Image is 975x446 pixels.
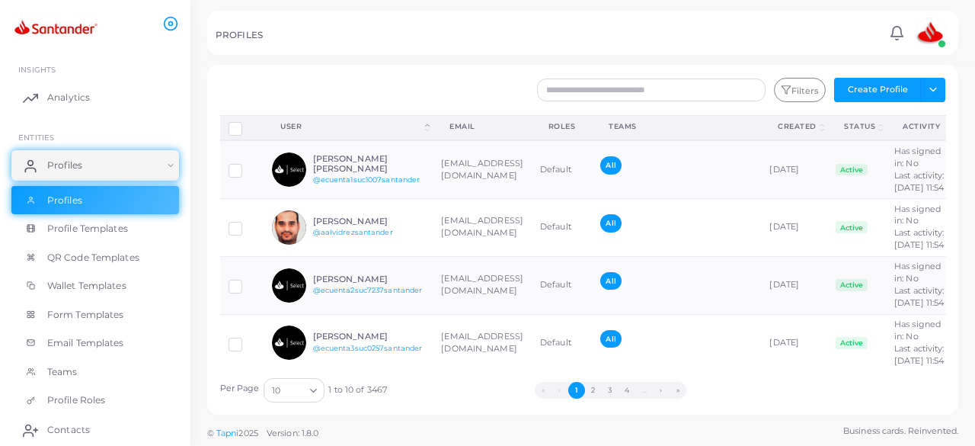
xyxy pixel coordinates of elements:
[220,383,260,395] label: Per Page
[272,152,306,187] img: avatar
[774,78,826,102] button: Filters
[894,261,941,284] span: Has signed in: No
[11,186,179,215] a: Profiles
[272,383,280,399] span: 10
[600,272,621,290] span: All
[47,393,105,407] span: Profile Roles
[911,18,950,48] a: avatar
[11,386,179,415] a: Profile Roles
[47,423,90,437] span: Contacts
[313,175,420,184] a: @ecuenta1suc1007santander
[532,256,593,314] td: Default
[532,199,593,257] td: Default
[18,133,54,142] span: ENTITIES
[11,82,179,113] a: Analytics
[778,121,817,132] div: Created
[903,121,940,132] div: activity
[238,427,257,440] span: 2025
[47,222,128,236] span: Profile Templates
[47,336,124,350] span: Email Templates
[47,251,139,265] span: QR Code Templates
[600,156,621,174] span: All
[834,78,921,102] button: Create Profile
[11,214,179,243] a: Profile Templates
[47,279,126,293] span: Wallet Templates
[272,210,306,245] img: avatar
[11,150,179,181] a: Profiles
[600,214,621,232] span: All
[761,199,827,257] td: [DATE]
[313,286,423,294] a: @ecuenta2suc7237santander
[602,382,619,399] button: Go to page 3
[216,30,263,40] h5: PROFILES
[216,428,239,438] a: Tapni
[653,382,670,399] button: Go to next page
[433,256,532,314] td: [EMAIL_ADDRESS][DOMAIN_NAME]
[11,329,179,358] a: Email Templates
[600,330,621,348] span: All
[894,285,945,308] span: Last activity: [DATE] 11:54
[894,146,941,168] span: Has signed in: No
[609,121,744,132] div: Teams
[548,121,576,132] div: Roles
[11,271,179,300] a: Wallet Templates
[11,358,179,387] a: Teams
[387,382,834,399] ul: Pagination
[894,204,941,226] span: Has signed in: No
[267,428,319,438] span: Version: 1.8.0
[894,319,941,342] span: Has signed in: No
[220,115,264,140] th: Row-selection
[532,140,593,198] td: Default
[585,382,602,399] button: Go to page 2
[761,314,827,372] td: [DATE]
[272,268,306,303] img: avatar
[761,256,827,314] td: [DATE]
[18,65,56,74] span: INSIGHTS
[47,194,82,207] span: Profiles
[433,314,532,372] td: [EMAIL_ADDRESS][DOMAIN_NAME]
[836,337,868,349] span: Active
[916,18,946,48] img: avatar
[843,425,958,438] span: Business cards. Reinvented.
[894,227,945,250] span: Last activity: [DATE] 11:54
[47,365,78,379] span: Teams
[670,382,686,399] button: Go to last page
[313,332,425,342] h6: [PERSON_NAME]
[836,279,868,291] span: Active
[11,243,179,272] a: QR Code Templates
[264,378,324,403] div: Search for option
[836,164,868,176] span: Active
[47,159,82,172] span: Profiles
[894,343,945,366] span: Last activity: [DATE] 11:54
[282,382,304,399] input: Search for option
[272,326,306,360] img: avatar
[328,384,387,396] span: 1 to 10 of 3467
[47,91,90,104] span: Analytics
[532,314,593,372] td: Default
[619,382,635,399] button: Go to page 4
[844,121,875,132] div: Status
[433,199,532,257] td: [EMAIL_ADDRESS][DOMAIN_NAME]
[433,140,532,198] td: [EMAIL_ADDRESS][DOMAIN_NAME]
[568,382,585,399] button: Go to page 1
[207,427,318,440] span: ©
[11,300,179,329] a: Form Templates
[47,308,124,322] span: Form Templates
[313,274,425,284] h6: [PERSON_NAME]
[761,140,827,198] td: [DATE]
[313,228,393,236] a: @aalvidrezsantander
[894,170,945,193] span: Last activity: [DATE] 11:54
[280,121,422,132] div: User
[449,121,515,132] div: Email
[14,14,98,43] img: logo
[11,415,179,445] a: Contacts
[313,217,425,226] h6: [PERSON_NAME]
[313,154,425,174] h6: [PERSON_NAME] [PERSON_NAME]
[313,344,423,352] a: @ecuenta3suc0257santander
[836,221,868,233] span: Active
